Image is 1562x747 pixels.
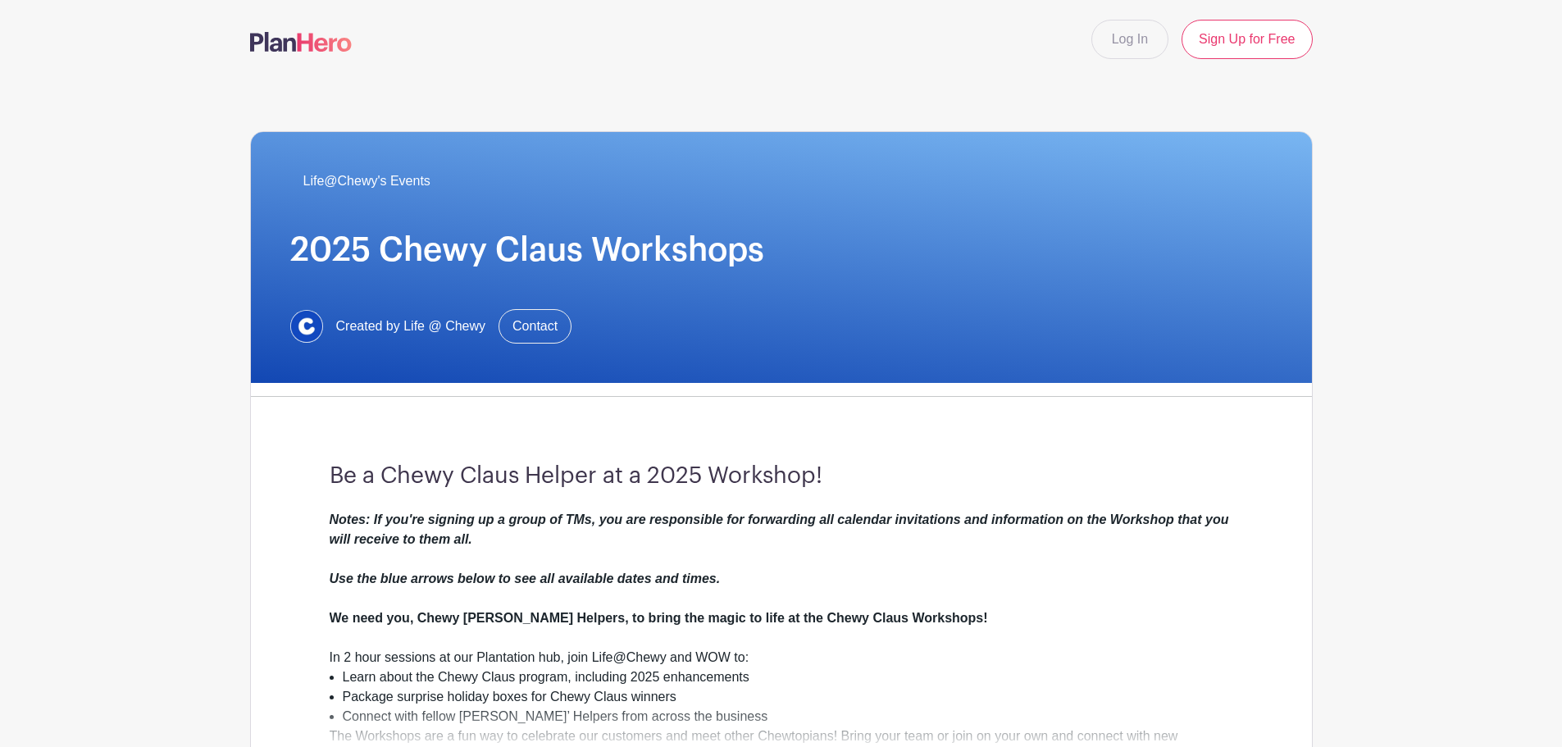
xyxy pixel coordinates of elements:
span: Created by Life @ Chewy [336,317,486,336]
strong: We need you, Chewy [PERSON_NAME] Helpers, to bring the magic to life at the Chewy Claus Workshops! [330,611,988,625]
a: Sign Up for Free [1182,20,1312,59]
span: Life@Chewy's Events [303,171,430,191]
a: Contact [499,309,572,344]
img: logo-507f7623f17ff9eddc593b1ce0a138ce2505c220e1c5a4e2b4648c50719b7d32.svg [250,32,352,52]
h1: 2025 Chewy Claus Workshops [290,230,1273,270]
h3: Be a Chewy Claus Helper at a 2025 Workshop! [330,462,1233,490]
a: Log In [1091,20,1168,59]
li: Connect with fellow [PERSON_NAME]’ Helpers from across the business [343,707,1233,727]
div: In 2 hour sessions at our Plantation hub, join Life@Chewy and WOW to: [330,648,1233,667]
em: Notes: If you're signing up a group of TMs, you are responsible for forwarding all calendar invit... [330,512,1229,585]
li: Learn about the Chewy Claus program, including 2025 enhancements [343,667,1233,687]
img: 1629734264472.jfif [290,310,323,343]
li: Package surprise holiday boxes for Chewy Claus winners [343,687,1233,707]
